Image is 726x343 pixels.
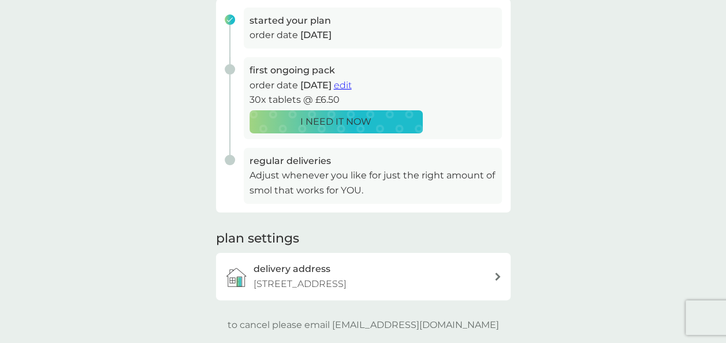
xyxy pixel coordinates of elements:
p: to cancel please email [EMAIL_ADDRESS][DOMAIN_NAME] [228,318,499,333]
p: I NEED IT NOW [300,114,371,129]
p: order date [250,28,496,43]
button: I NEED IT NOW [250,110,423,133]
p: order date [250,78,496,93]
span: edit [334,80,352,91]
span: [DATE] [300,80,332,91]
p: Adjust whenever you like for just the right amount of smol that works for YOU. [250,168,496,197]
span: [DATE] [300,29,332,40]
h3: regular deliveries [250,154,496,169]
p: 30x tablets @ £6.50 [250,92,496,107]
h3: delivery address [254,262,330,277]
h2: plan settings [216,230,299,248]
h3: first ongoing pack [250,63,496,78]
h3: started your plan [250,13,496,28]
p: [STREET_ADDRESS] [254,277,347,292]
a: delivery address[STREET_ADDRESS] [216,253,511,300]
button: edit [334,78,352,93]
